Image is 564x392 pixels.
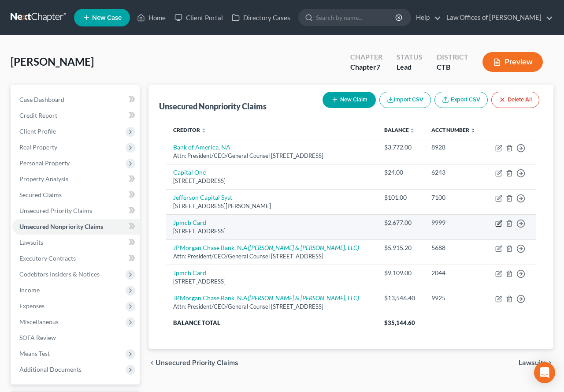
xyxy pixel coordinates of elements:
span: Personal Property [19,159,70,167]
span: Unsecured Priority Claims [156,359,238,366]
a: Unsecured Priority Claims [12,203,140,219]
div: $3,772.00 [384,143,418,152]
i: unfold_more [410,128,415,133]
div: $101.00 [384,193,418,202]
div: 7100 [431,193,479,202]
div: 9999 [431,218,479,227]
div: Lead [397,62,423,72]
span: Additional Documents [19,366,82,373]
span: [PERSON_NAME] [11,55,94,68]
span: Miscellaneous [19,318,59,325]
a: Acct Number unfold_more [431,127,475,133]
div: CTB [437,62,468,72]
button: Lawsuits chevron_right [519,359,553,366]
a: Lawsuits [12,235,140,250]
button: Preview [482,52,543,72]
div: Chapter [350,52,382,62]
span: Client Profile [19,127,56,135]
span: 7 [376,63,380,71]
div: 2044 [431,269,479,277]
a: Export CSV [434,92,488,108]
span: Credit Report [19,112,57,119]
span: Unsecured Priority Claims [19,207,92,214]
div: Attn: President/CEO/General Counsel [STREET_ADDRESS] [173,302,370,311]
div: $5,915.20 [384,243,418,252]
a: Unsecured Nonpriority Claims [12,219,140,235]
i: ([PERSON_NAME] & [PERSON_NAME], LLC) [248,244,359,251]
i: unfold_more [201,128,206,133]
div: $13,546.40 [384,294,418,302]
div: 8928 [431,143,479,152]
span: Real Property [19,143,57,151]
span: Executory Contracts [19,254,76,262]
span: Case Dashboard [19,96,64,103]
button: Delete All [491,92,539,108]
div: $2,677.00 [384,218,418,227]
a: Jpmcb Card [173,219,206,226]
span: Lawsuits [519,359,546,366]
a: Directory Cases [227,10,295,26]
a: Balance unfold_more [384,127,415,133]
a: JPMorgan Chase Bank, N.A([PERSON_NAME] & [PERSON_NAME], LLC) [173,244,359,251]
div: Status [397,52,423,62]
span: Property Analysis [19,175,68,183]
span: Secured Claims [19,191,62,198]
span: Codebtors Insiders & Notices [19,270,100,278]
a: Jefferson Capital Syst [173,194,232,201]
a: Credit Report [12,108,140,123]
a: Capital One [173,168,206,176]
a: Home [133,10,170,26]
button: Import CSV [379,92,431,108]
div: Attn: President/CEO/General Counsel [STREET_ADDRESS] [173,152,370,160]
div: $24.00 [384,168,418,177]
span: Income [19,286,40,294]
input: Search by name... [316,9,397,26]
div: Chapter [350,62,382,72]
div: Attn: President/CEO/General Counsel [STREET_ADDRESS] [173,252,370,261]
div: 6243 [431,168,479,177]
a: Help [412,10,441,26]
div: [STREET_ADDRESS] [173,227,370,235]
a: Case Dashboard [12,92,140,108]
a: SOFA Review [12,330,140,346]
a: Jpmcb Card [173,269,206,276]
th: Balance Total [166,315,377,331]
span: $35,144.60 [384,319,415,326]
i: chevron_left [148,359,156,366]
div: 9925 [431,294,479,302]
div: 5688 [431,243,479,252]
i: ([PERSON_NAME] & [PERSON_NAME], LLC) [248,294,359,302]
span: New Case [92,15,122,21]
span: Expenses [19,302,45,310]
span: Lawsuits [19,239,43,246]
span: Unsecured Nonpriority Claims [19,223,103,230]
a: Creditor unfold_more [173,127,206,133]
span: SOFA Review [19,334,56,341]
a: Secured Claims [12,187,140,203]
div: [STREET_ADDRESS][PERSON_NAME] [173,202,370,210]
div: Open Intercom Messenger [534,362,555,383]
div: Unsecured Nonpriority Claims [159,101,267,112]
a: JPMorgan Chase Bank, N.A([PERSON_NAME] & [PERSON_NAME], LLC) [173,294,359,302]
a: Executory Contracts [12,250,140,266]
a: Law Offices of [PERSON_NAME] [442,10,553,26]
i: chevron_right [546,359,553,366]
button: chevron_left Unsecured Priority Claims [148,359,238,366]
div: $9,109.00 [384,269,418,277]
a: Client Portal [170,10,227,26]
i: unfold_more [470,128,475,133]
div: [STREET_ADDRESS] [173,177,370,185]
div: District [437,52,468,62]
div: [STREET_ADDRESS] [173,277,370,286]
span: Means Test [19,350,50,357]
a: Bank of America, NA [173,143,230,151]
a: Property Analysis [12,171,140,187]
button: New Claim [323,92,376,108]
